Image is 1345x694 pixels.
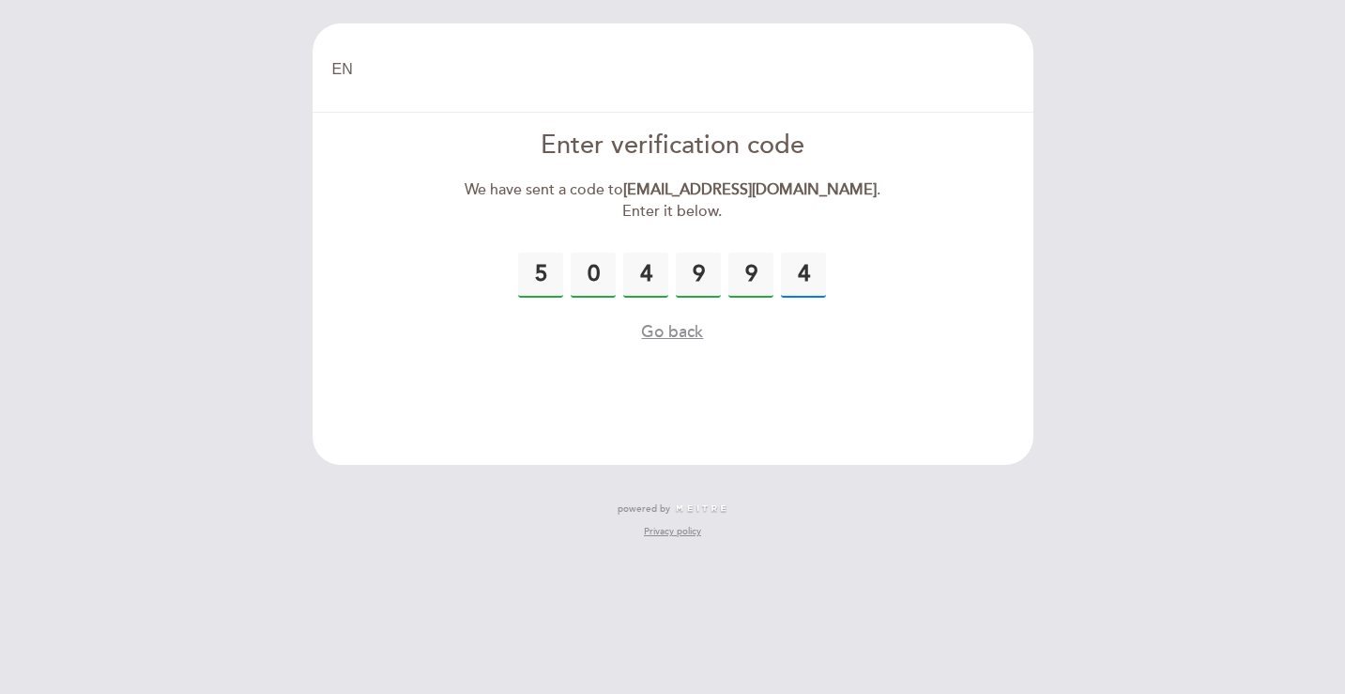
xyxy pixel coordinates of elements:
button: Go back [641,320,703,344]
input: 0 [571,253,616,298]
input: 0 [676,253,721,298]
input: 0 [728,253,773,298]
input: 0 [781,253,826,298]
input: 0 [518,253,563,298]
strong: [EMAIL_ADDRESS][DOMAIN_NAME] [623,180,877,199]
div: Enter verification code [457,128,888,164]
a: powered by [618,502,728,516]
span: powered by [618,502,670,516]
input: 0 [623,253,668,298]
img: MEITRE [675,504,728,514]
div: We have sent a code to . Enter it below. [457,179,888,223]
a: Privacy policy [644,525,701,538]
